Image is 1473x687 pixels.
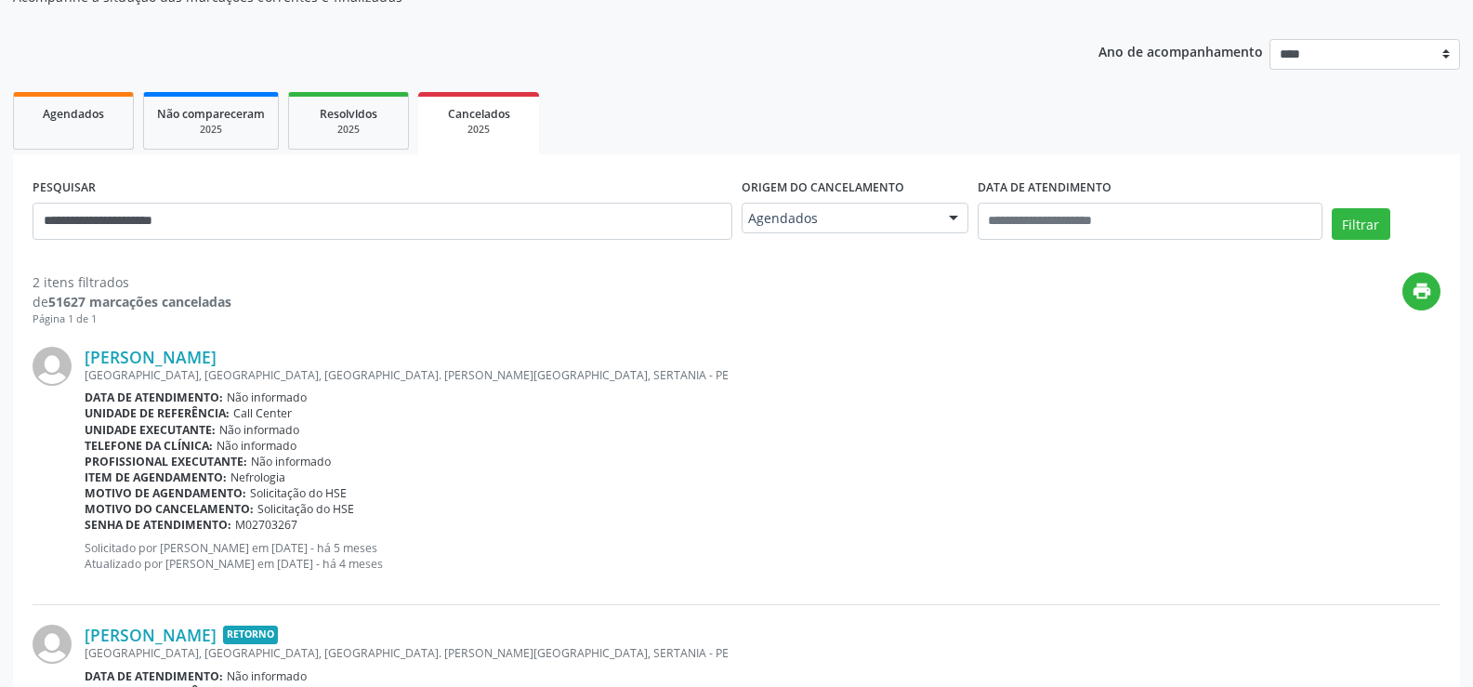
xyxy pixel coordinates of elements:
img: img [33,625,72,664]
b: Motivo do cancelamento: [85,501,254,517]
span: Call Center [233,405,292,421]
b: Profissional executante: [85,454,247,469]
span: Agendados [748,209,930,228]
b: Senha de atendimento: [85,517,231,533]
p: Ano de acompanhamento [1098,39,1263,62]
div: [GEOGRAPHIC_DATA], [GEOGRAPHIC_DATA], [GEOGRAPHIC_DATA]. [PERSON_NAME][GEOGRAPHIC_DATA], SERTANIA... [85,645,1440,661]
b: Motivo de agendamento: [85,485,246,501]
span: Não compareceram [157,106,265,122]
div: 2025 [157,123,265,137]
span: Solicitação do HSE [257,501,354,517]
b: Unidade de referência: [85,405,230,421]
div: 2025 [302,123,395,137]
span: Não informado [227,390,307,405]
label: PESQUISAR [33,174,96,203]
label: Origem do cancelamento [742,174,904,203]
p: Solicitado por [PERSON_NAME] em [DATE] - há 5 meses Atualizado por [PERSON_NAME] em [DATE] - há 4... [85,540,1440,572]
div: de [33,292,231,311]
span: Não informado [251,454,331,469]
span: Retorno [223,626,278,645]
strong: 51627 marcações canceladas [48,293,231,310]
b: Telefone da clínica: [85,438,213,454]
button: Filtrar [1332,208,1390,240]
b: Item de agendamento: [85,469,227,485]
b: Data de atendimento: [85,668,223,684]
div: Página 1 de 1 [33,311,231,327]
span: Agendados [43,106,104,122]
span: Resolvidos [320,106,377,122]
label: DATA DE ATENDIMENTO [978,174,1111,203]
a: [PERSON_NAME] [85,625,217,645]
span: Cancelados [448,106,510,122]
span: Não informado [227,668,307,684]
span: Solicitação do HSE [250,485,347,501]
b: Data de atendimento: [85,390,223,405]
img: img [33,347,72,386]
button: print [1402,272,1440,310]
b: Unidade executante: [85,422,216,438]
span: Nefrologia [230,469,285,485]
div: [GEOGRAPHIC_DATA], [GEOGRAPHIC_DATA], [GEOGRAPHIC_DATA]. [PERSON_NAME][GEOGRAPHIC_DATA], SERTANIA... [85,367,1440,383]
span: Não informado [217,438,296,454]
i: print [1412,281,1432,301]
span: M02703267 [235,517,297,533]
span: Não informado [219,422,299,438]
a: [PERSON_NAME] [85,347,217,367]
div: 2 itens filtrados [33,272,231,292]
div: 2025 [431,123,526,137]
